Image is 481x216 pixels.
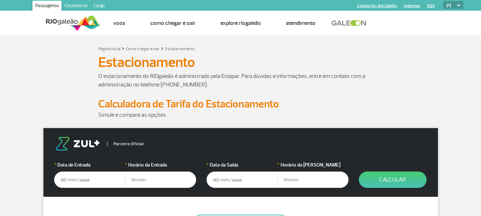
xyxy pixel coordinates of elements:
[54,161,125,169] label: Data de Entrada
[54,137,101,151] img: logo-zul.png
[98,72,383,89] p: O estacionamento do RIOgaleão é administrado pela Estapar. Para dúvidas e informações, entre em c...
[107,142,144,146] span: Parceiro Oficial
[90,1,108,12] a: Cargo
[427,4,435,8] a: RQS
[98,46,120,52] a: Página Inicial
[359,172,427,188] button: Calcular
[98,56,383,68] h1: Estacionamento
[404,4,420,8] a: Imprensa
[125,161,196,169] label: Horário da Entrada
[150,20,195,27] a: Como chegar e sair
[98,98,383,111] h2: Calculadora de Tarifa do Estacionamento
[32,1,62,12] a: Passageiros
[286,20,315,27] a: Atendimento
[126,46,160,52] a: Como chegar e sair
[206,172,278,188] input: dd/mm/aaaa
[54,172,125,188] input: dd/mm/aaaa
[125,172,196,188] input: hh:mm
[165,46,195,52] a: Estacionamento
[62,1,90,12] a: Corporativo
[277,172,349,188] input: hh:mm
[206,161,278,169] label: Data da Saída
[113,20,125,27] a: Voos
[220,20,261,27] a: Explore RIOgaleão
[98,111,383,119] p: Simule e compare as opções.
[357,4,397,8] a: Compra On-line GaleOn
[277,161,349,169] label: Horário da [PERSON_NAME]
[161,44,163,52] a: >
[122,44,124,52] a: >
